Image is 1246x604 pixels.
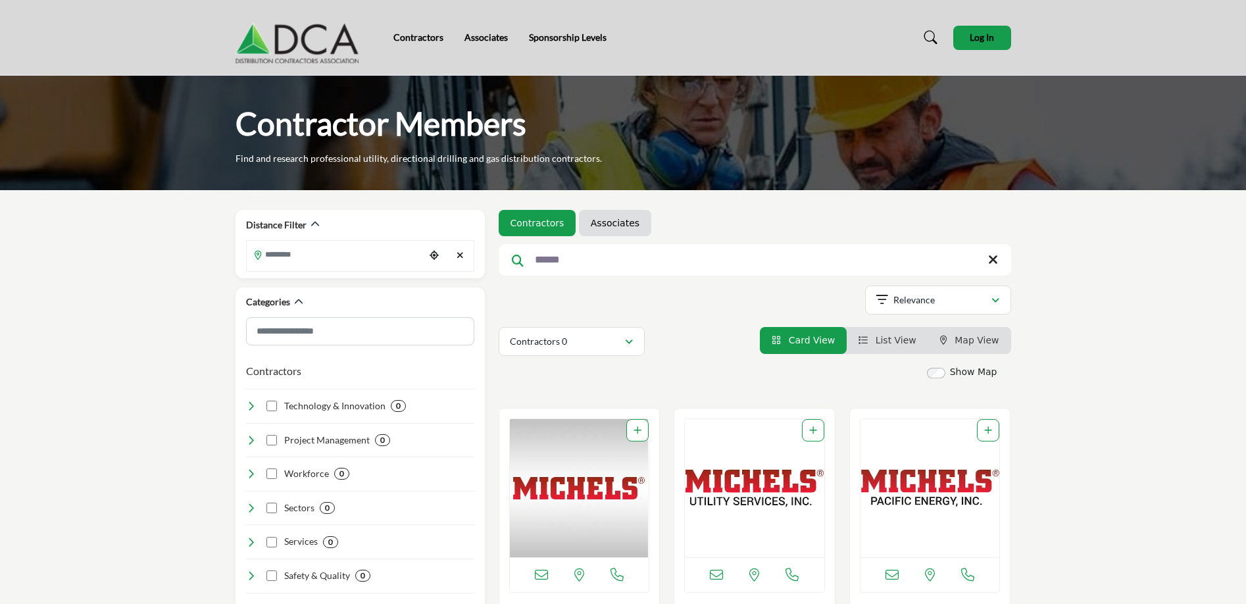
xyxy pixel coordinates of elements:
input: Select Services checkbox [266,537,277,547]
h4: Safety & Quality: Unwavering commitment to ensuring the highest standards of safety, compliance, ... [284,569,350,582]
div: 0 Results For Services [323,536,338,548]
a: Associates [591,216,639,230]
li: Map View [928,327,1011,354]
a: Contractors [511,216,564,230]
a: Search [911,27,946,48]
img: Site Logo [236,11,366,64]
div: Choose your current location [424,241,444,270]
a: Add To List [984,425,992,436]
input: Select Safety & Quality checkbox [266,570,277,581]
button: Relevance [865,286,1011,315]
h4: Project Management: Effective planning, coordination, and oversight to deliver projects on time, ... [284,434,370,447]
h1: Contractor Members [236,103,526,144]
img: Michels Pacific Energy Inc. [860,419,1000,557]
a: Sponsorship Levels [529,32,607,43]
h4: Workforce: Skilled, experienced, and diverse professionals dedicated to excellence in all aspects... [284,467,329,480]
h4: Technology & Innovation: Leveraging cutting-edge tools, systems, and processes to optimize effici... [284,399,386,413]
a: Open Listing in new tab [510,419,649,557]
b: 0 [328,538,333,547]
button: Log In [953,26,1011,50]
a: Add To List [634,425,641,436]
div: Clear search location [451,241,470,270]
span: Map View [955,335,999,345]
b: 0 [396,401,401,411]
b: 0 [361,571,365,580]
a: Map View [940,335,999,345]
h4: Services: Comprehensive offerings for pipeline construction, maintenance, and repair across vario... [284,535,318,548]
img: Michels Utility Services Inc. [685,419,824,557]
input: Search Category [246,317,474,345]
span: List View [876,335,916,345]
img: Michels Corporation [510,419,649,557]
p: Relevance [893,293,935,307]
input: Select Workforce checkbox [266,468,277,479]
span: Card View [789,335,835,345]
input: Search Keyword [499,244,1011,276]
li: List View [847,327,928,354]
a: Open Listing in new tab [860,419,1000,557]
a: View Card [772,335,835,345]
div: 0 Results For Sectors [320,502,335,514]
a: View List [859,335,916,345]
input: Select Sectors checkbox [266,503,277,513]
div: 0 Results For Project Management [375,434,390,446]
b: 0 [380,436,385,445]
a: Associates [464,32,508,43]
button: Contractors [246,363,301,379]
b: 0 [339,469,344,478]
input: Select Technology & Innovation checkbox [266,401,277,411]
h4: Sectors: Serving multiple industries, including oil & gas, water, sewer, electric power, and tele... [284,501,314,515]
h2: Distance Filter [246,218,307,232]
p: Find and research professional utility, directional drilling and gas distribution contractors. [236,152,602,165]
p: Contractors 0 [510,335,567,348]
span: Log In [970,32,994,43]
b: 0 [325,503,330,513]
a: Contractors [393,32,443,43]
div: 0 Results For Technology & Innovation [391,400,406,412]
li: Card View [760,327,847,354]
h2: Categories [246,295,290,309]
a: Add To List [809,425,817,436]
a: Open Listing in new tab [685,419,824,557]
div: 0 Results For Safety & Quality [355,570,370,582]
input: Search Location [247,241,424,267]
div: 0 Results For Workforce [334,468,349,480]
button: Contractors 0 [499,327,645,356]
input: Select Project Management checkbox [266,435,277,445]
label: Show Map [950,365,997,379]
